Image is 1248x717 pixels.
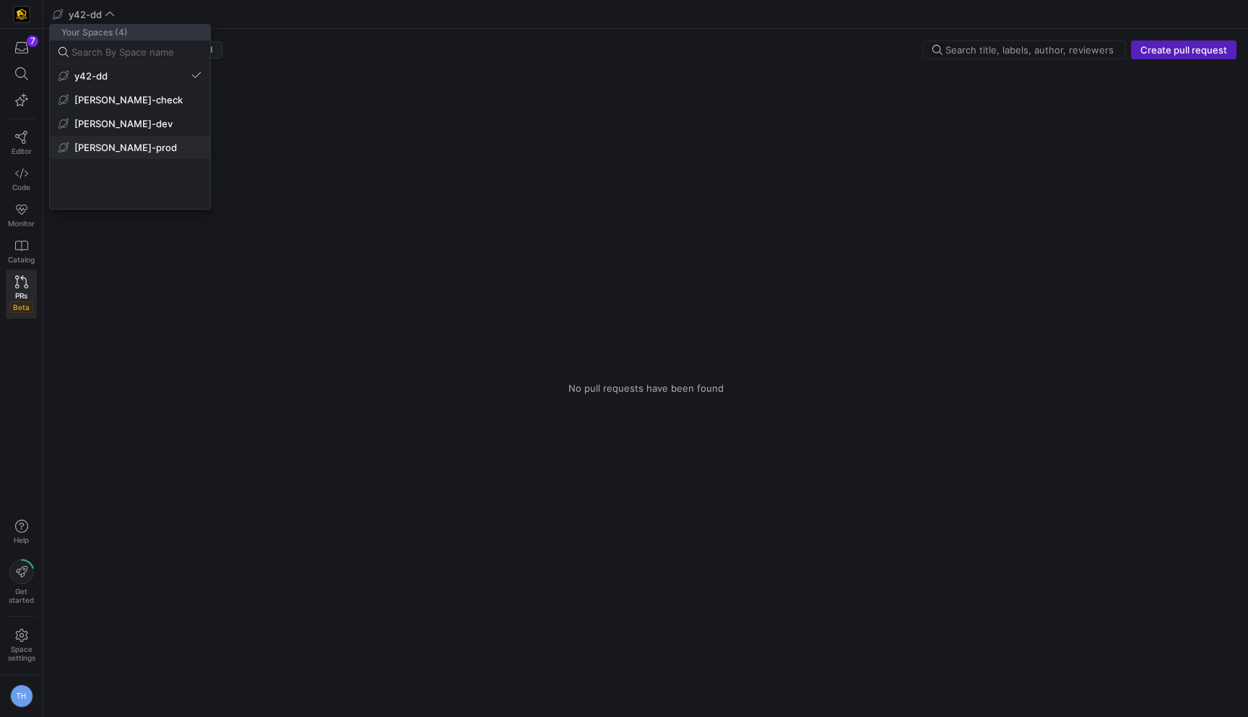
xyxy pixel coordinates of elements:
input: Search By Space name [71,46,201,58]
span: Your Spaces (4) [50,25,210,40]
span: [PERSON_NAME]-prod [74,142,177,153]
span: [PERSON_NAME]-dev [74,118,173,129]
span: [PERSON_NAME]-check [74,94,183,106]
span: y42-dd [74,70,108,82]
